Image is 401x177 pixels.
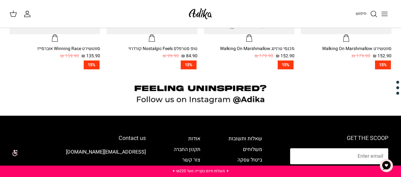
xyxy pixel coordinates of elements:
[301,45,391,60] a: סווטשירט Walking On Marshmallow 152.90 ₪ 179.90 ₪
[356,10,378,18] a: חיפוש
[290,135,388,142] h6: GET THE SCOOP
[378,7,391,21] button: Toggle menu
[377,156,396,175] button: צ'אט
[301,60,391,70] a: 15%
[375,60,391,70] span: 15%
[10,45,100,60] a: סווטשירט Winning Race אוברסייז 135.90 ₪ 159.90 ₪
[107,60,197,70] a: 15%
[163,53,179,60] span: 99.90 ₪
[81,53,100,60] span: 135.90 ₪
[243,146,262,153] a: משלוחים
[229,135,262,142] a: שאלות ותשובות
[237,156,262,164] a: ביטול עסקה
[23,10,34,18] a: החשבון שלי
[204,45,294,52] div: מכנסי טרנינג Walking On Marshmallow
[352,53,370,60] span: 179.90 ₪
[60,53,79,60] span: 159.90 ₪
[172,168,229,174] a: ✦ משלוח חינם בקנייה מעל ₪220 ✦
[10,60,100,70] a: 15%
[276,53,294,60] span: 152.90 ₪
[290,148,388,165] input: Email
[84,60,100,70] span: 15%
[204,60,294,70] a: 15%
[5,144,22,161] img: accessibility_icon02.svg
[66,148,146,156] a: [EMAIL_ADDRESS][DOMAIN_NAME]
[301,45,391,52] div: סווטשירט Walking On Marshmallow
[356,10,366,16] span: חיפוש
[188,135,200,142] a: אודות
[13,135,146,142] h6: Contact us
[181,60,197,70] span: 15%
[373,53,391,60] span: 152.90 ₪
[10,45,100,52] div: סווטשירט Winning Race אוברסייז
[174,146,200,153] a: תקנון החברה
[107,45,197,60] a: טופ סטרפלס Nostalgic Feels קורדרוי 84.90 ₪ 99.90 ₪
[182,156,200,164] a: צור קשר
[278,60,294,70] span: 15%
[107,45,197,52] div: טופ סטרפלס Nostalgic Feels קורדרוי
[187,6,214,21] img: Adika IL
[204,45,294,60] a: מכנסי טרנינג Walking On Marshmallow 152.90 ₪ 179.90 ₪
[181,53,197,60] span: 84.90 ₪
[255,53,273,60] span: 179.90 ₪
